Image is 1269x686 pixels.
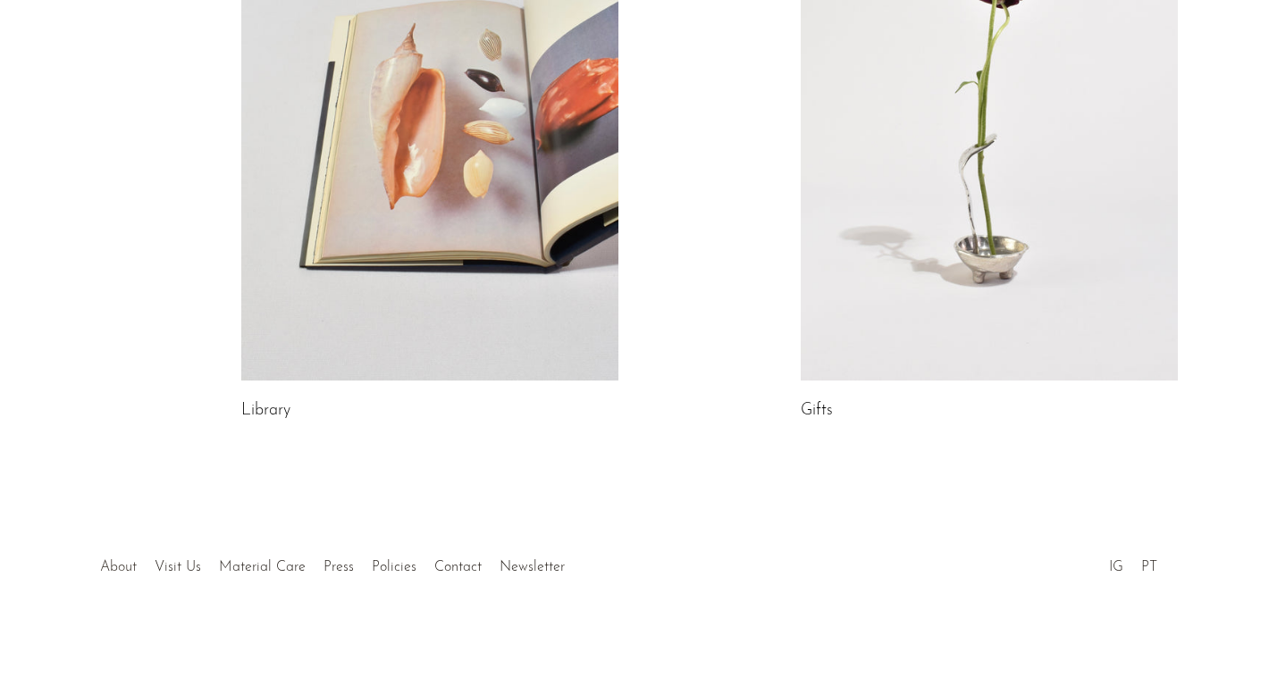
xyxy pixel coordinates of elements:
[155,560,201,574] a: Visit Us
[241,403,290,419] a: Library
[801,403,833,419] a: Gifts
[434,560,482,574] a: Contact
[324,560,354,574] a: Press
[1141,560,1157,574] a: PT
[100,560,137,574] a: About
[1100,546,1166,580] ul: Social Medias
[91,546,574,580] ul: Quick links
[372,560,416,574] a: Policies
[1109,560,1123,574] a: IG
[219,560,306,574] a: Material Care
